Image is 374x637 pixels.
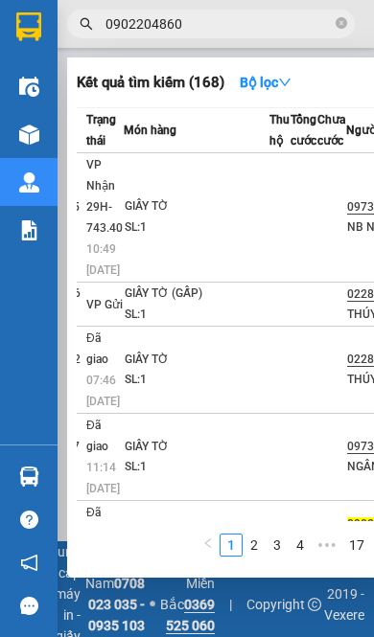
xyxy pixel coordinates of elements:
a: 3 [267,535,288,556]
span: Tổng cước [291,113,316,148]
a: 17 [343,535,370,556]
span: Đã giao [86,331,108,366]
div: SL: 1 [125,217,269,239]
span: 10:49 [DATE] [86,242,120,277]
li: 1 [220,534,243,557]
span: 07:46 [DATE] [86,374,120,408]
div: SL: 1 [125,370,269,391]
span: search [80,17,93,31]
img: warehouse-icon [19,77,39,97]
a: 1 [221,535,242,556]
span: Đã giao [86,506,108,540]
strong: Bộ lọc [240,75,292,90]
button: Bộ lọcdown [224,67,307,98]
div: GIẤY TỜ [125,350,269,371]
h3: Kết quả tìm kiếm ( 168 ) [77,73,224,93]
a: 2 [244,535,265,556]
img: warehouse-icon [19,125,39,145]
span: Thu hộ [269,113,290,148]
span: left [202,537,214,549]
img: warehouse-icon [19,466,39,487]
li: Previous Page [197,534,220,557]
a: 4 [290,535,311,556]
span: VP Nhận 29H-743.40 [86,158,123,235]
div: GIẤY TỜ (GẤP) [125,284,269,305]
span: message [20,597,38,615]
li: 2 [243,534,266,557]
div: SL: 1 [125,305,269,326]
img: solution-icon [19,220,39,240]
li: 3 [266,534,289,557]
span: Trạng thái [86,113,116,148]
span: Đã giao [86,419,108,453]
span: Món hàng [124,124,176,137]
span: close-circle [336,15,347,34]
span: VP Gửi [86,298,123,311]
img: logo-vxr [16,12,41,41]
li: 17 [342,534,371,557]
span: question-circle [20,511,38,529]
li: Next 5 Pages [312,534,342,557]
div: GIẤY TỜ [125,437,269,458]
input: Tìm tên, số ĐT hoặc mã đơn [105,13,332,34]
span: Chưa cước [317,113,345,148]
li: 4 [289,534,312,557]
span: notification [20,554,38,572]
span: 11:14 [DATE] [86,461,120,495]
div: GIẤY TỜ [125,196,269,217]
span: close-circle [336,17,347,29]
span: down [278,76,292,89]
button: left [197,534,220,557]
span: ••• [312,534,342,557]
div: SL: 1 [125,457,269,478]
img: warehouse-icon [19,172,39,193]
